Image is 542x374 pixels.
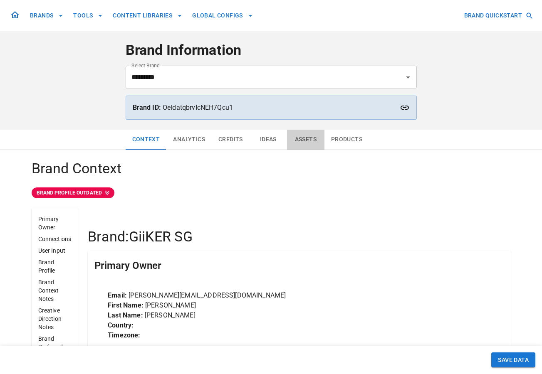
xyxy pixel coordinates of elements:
[88,228,510,246] h4: Brand: GiiKER SG
[324,130,369,150] button: Products
[133,103,410,113] p: OeldatqbrvIcNEH7Qcu1
[108,300,490,310] p: [PERSON_NAME]
[250,130,287,150] button: Ideas
[126,42,417,59] h4: Brand Information
[38,215,72,231] p: Primary Owner
[108,310,490,320] p: [PERSON_NAME]
[126,130,167,150] button: Context
[27,8,67,23] button: BRANDS
[108,321,134,329] strong: Country:
[166,130,212,150] button: Analytics
[88,251,510,280] div: Primary Owner
[38,306,72,331] p: Creative Direction Notes
[38,335,72,359] p: Brand Preferred Products
[108,291,127,299] strong: Email:
[32,187,511,198] a: BRAND PROFILE OUTDATED
[133,103,161,111] strong: Brand ID:
[38,258,72,275] p: Brand Profile
[212,130,250,150] button: Credits
[109,8,186,23] button: CONTENT LIBRARIES
[70,8,106,23] button: TOOLS
[491,352,535,368] button: SAVE DATA
[131,62,160,69] label: Select Brand
[32,160,511,177] h4: Brand Context
[94,259,161,272] h5: Primary Owner
[108,301,144,309] strong: First Name:
[108,311,143,319] strong: Last Name:
[38,246,72,255] p: User Input
[189,8,256,23] button: GLOBAL CONFIGS
[108,290,490,300] p: [PERSON_NAME][EMAIL_ADDRESS][DOMAIN_NAME]
[461,8,535,23] button: BRAND QUICKSTART
[38,278,72,303] p: Brand Context Notes
[402,71,414,83] button: Open
[38,235,72,243] p: Connections
[108,331,140,339] strong: Timezone:
[37,189,102,197] p: BRAND PROFILE OUTDATED
[287,130,324,150] button: Assets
